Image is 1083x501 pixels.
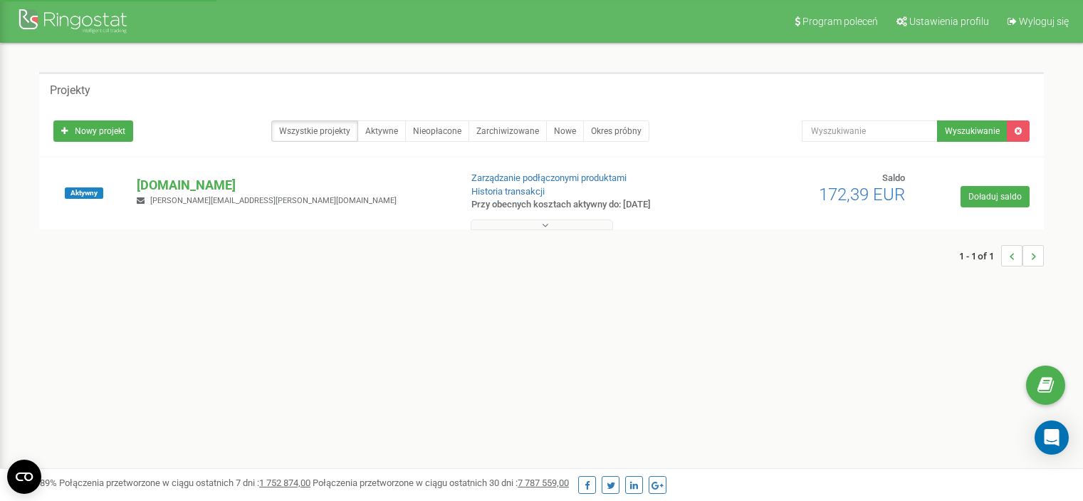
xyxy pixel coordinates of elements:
a: Nowe [546,120,584,142]
a: Okres próbny [583,120,649,142]
span: Połączenia przetworzone w ciągu ostatnich 7 dni : [59,477,310,488]
span: Saldo [882,172,905,183]
a: Wszystkie projekty [271,120,358,142]
span: Program poleceń [802,16,878,27]
a: Doładuj saldo [961,186,1030,207]
span: Połączenia przetworzone w ciągu ostatnich 30 dni : [313,477,569,488]
div: Open Intercom Messenger [1035,420,1069,455]
a: Historia transakcji [471,186,545,197]
nav: ... [959,231,1044,281]
u: 7 787 559,00 [518,477,569,488]
a: Nieopłacone [405,120,469,142]
h5: Projekty [50,84,90,97]
a: Zarchiwizowane [469,120,547,142]
a: Aktywne [357,120,406,142]
p: [DOMAIN_NAME] [137,176,448,195]
span: Ustawienia profilu [909,16,989,27]
span: 172,39 EUR [819,185,905,205]
u: 1 752 874,00 [259,477,310,488]
span: [PERSON_NAME][EMAIL_ADDRESS][PERSON_NAME][DOMAIN_NAME] [150,196,397,205]
p: Przy obecnych kosztach aktywny do: [DATE] [471,198,699,212]
button: Open CMP widget [7,460,41,494]
span: Aktywny [65,187,103,199]
a: Zarządzanie podłączonymi produktami [471,172,627,183]
span: Wyloguj się [1019,16,1069,27]
button: Wyszukiwanie [937,120,1008,142]
span: 1 - 1 of 1 [959,245,1001,267]
input: Wyszukiwanie [802,120,938,142]
a: Nowy projekt [53,120,133,142]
